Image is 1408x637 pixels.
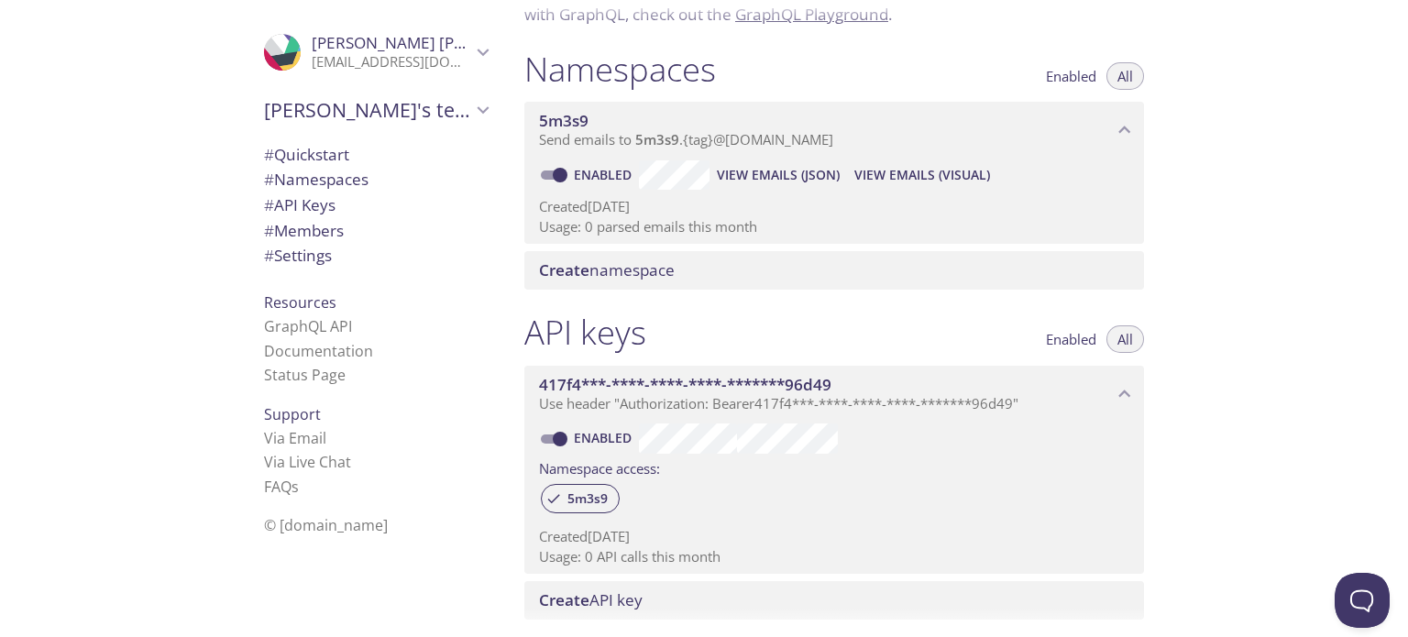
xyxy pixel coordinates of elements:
p: [EMAIL_ADDRESS][DOMAIN_NAME] [312,53,471,71]
button: All [1106,325,1144,353]
h1: Namespaces [524,49,716,90]
a: Enabled [571,429,639,446]
span: Support [264,404,321,424]
span: API Keys [264,194,335,215]
button: View Emails (JSON) [709,160,847,190]
div: Create API Key [524,581,1144,620]
div: Namespaces [249,167,502,192]
span: Resources [264,292,336,313]
span: namespace [539,259,675,280]
span: # [264,144,274,165]
div: 5m3s9 namespace [524,102,1144,159]
button: View Emails (Visual) [847,160,997,190]
div: Abhinav's team [249,86,502,134]
span: Create [539,589,589,610]
p: Created [DATE] [539,197,1129,216]
span: Namespaces [264,169,368,190]
p: Created [DATE] [539,527,1129,546]
button: Enabled [1035,325,1107,353]
span: 5m3s9 [556,490,619,507]
div: Create namespace [524,251,1144,290]
a: Enabled [571,166,639,183]
a: GraphQL API [264,316,352,336]
a: Via Email [264,428,326,448]
span: Quickstart [264,144,349,165]
span: # [264,220,274,241]
div: 5m3s9 [541,484,620,513]
span: Members [264,220,344,241]
div: Abhinav Jha [249,22,502,82]
div: Team Settings [249,243,502,269]
a: Status Page [264,365,346,385]
button: All [1106,62,1144,90]
div: Quickstart [249,142,502,168]
span: Create [539,259,589,280]
p: Usage: 0 API calls this month [539,547,1129,566]
label: Namespace access: [539,454,660,480]
span: © [DOMAIN_NAME] [264,515,388,535]
span: View Emails (JSON) [717,164,840,186]
span: # [264,245,274,266]
iframe: Help Scout Beacon - Open [1335,573,1390,628]
div: Members [249,218,502,244]
span: 5m3s9 [539,110,588,131]
span: View Emails (Visual) [854,164,990,186]
p: Usage: 0 parsed emails this month [539,217,1129,236]
span: s [291,477,299,497]
span: [PERSON_NAME] [PERSON_NAME] [312,32,563,53]
span: 5m3s9 [635,130,679,148]
span: Settings [264,245,332,266]
a: FAQ [264,477,299,497]
h1: API keys [524,312,646,353]
span: API key [539,589,643,610]
button: Enabled [1035,62,1107,90]
span: # [264,194,274,215]
span: Send emails to . {tag} @[DOMAIN_NAME] [539,130,833,148]
a: Documentation [264,341,373,361]
a: Via Live Chat [264,452,351,472]
div: API Keys [249,192,502,218]
span: [PERSON_NAME]'s team [264,97,471,123]
span: # [264,169,274,190]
